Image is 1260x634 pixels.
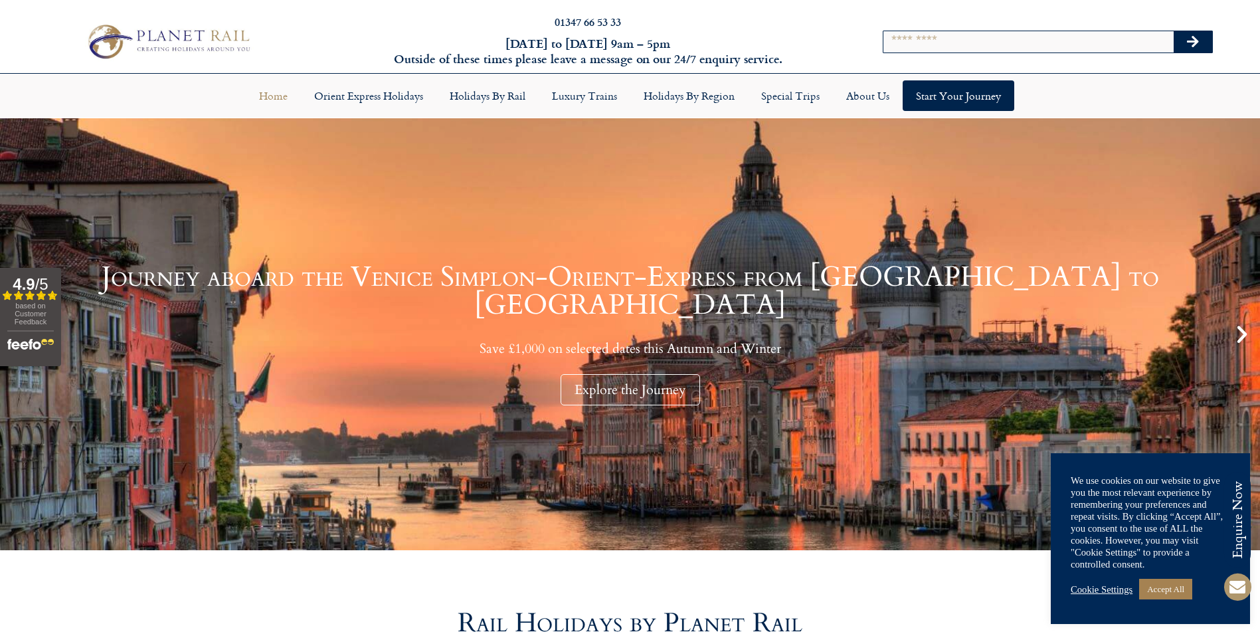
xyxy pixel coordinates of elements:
a: About Us [833,80,903,111]
a: Accept All [1139,579,1192,599]
a: Luxury Trains [539,80,630,111]
div: Next slide [1231,323,1253,346]
a: Cookie Settings [1071,583,1132,595]
a: Start your Journey [903,80,1014,111]
h6: [DATE] to [DATE] 9am – 5pm Outside of these times please leave a message on our 24/7 enquiry serv... [339,36,837,67]
h1: Journey aboard the Venice Simplon-Orient-Express from [GEOGRAPHIC_DATA] to [GEOGRAPHIC_DATA] [33,263,1227,319]
a: Holidays by Rail [436,80,539,111]
a: Home [246,80,301,111]
a: Holidays by Region [630,80,748,111]
a: Orient Express Holidays [301,80,436,111]
div: We use cookies on our website to give you the most relevant experience by remembering your prefer... [1071,475,1230,570]
button: Search [1174,31,1212,53]
a: Special Trips [748,80,833,111]
nav: Menu [7,80,1253,111]
div: Explore the Journey [561,374,700,405]
img: Planet Rail Train Holidays Logo [81,21,254,63]
p: Save £1,000 on selected dates this Autumn and Winter [33,340,1227,357]
a: 01347 66 53 33 [555,14,621,29]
